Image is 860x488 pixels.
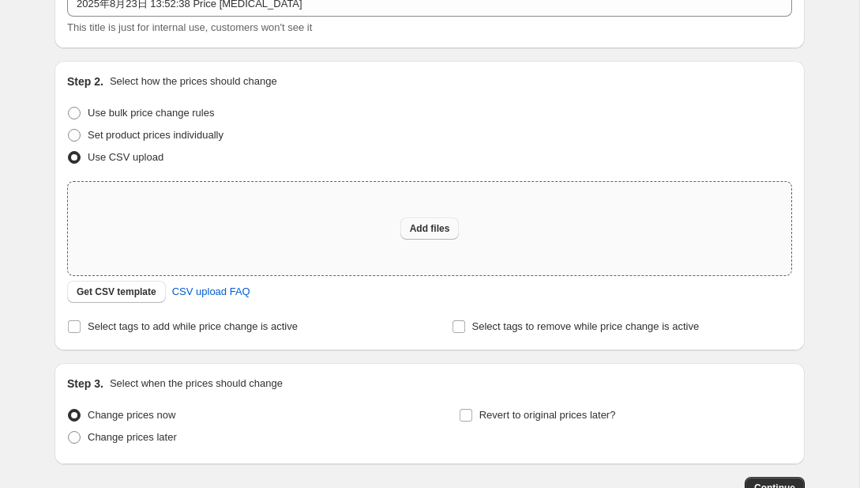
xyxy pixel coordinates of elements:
[163,279,260,305] a: CSV upload FAQ
[472,320,700,332] span: Select tags to remove while price change is active
[77,286,156,298] span: Get CSV template
[172,284,250,300] span: CSV upload FAQ
[67,74,103,89] h2: Step 2.
[110,376,283,392] p: Select when the prices should change
[88,129,223,141] span: Set product prices individually
[110,74,277,89] p: Select how the prices should change
[88,107,214,119] span: Use bulk price change rules
[410,222,450,235] span: Add files
[67,376,103,392] h2: Step 3.
[88,431,177,443] span: Change prices later
[400,218,460,240] button: Add files
[479,409,616,421] span: Revert to original prices later?
[88,151,163,163] span: Use CSV upload
[67,21,312,33] span: This title is just for internal use, customers won't see it
[67,281,166,303] button: Get CSV template
[88,320,298,332] span: Select tags to add while price change is active
[88,409,175,421] span: Change prices now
